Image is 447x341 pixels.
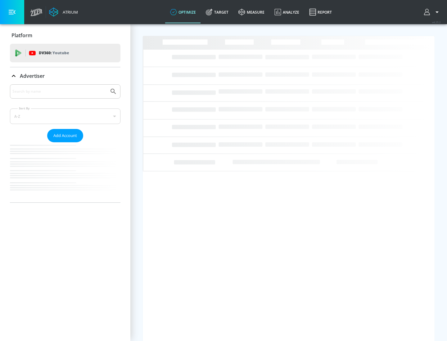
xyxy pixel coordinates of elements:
input: Search by name [12,87,106,95]
div: A-Z [10,108,120,124]
a: measure [233,1,269,23]
div: Advertiser [10,84,120,202]
span: v 4.25.2 [432,20,441,24]
div: Platform [10,27,120,44]
p: Advertiser [20,73,45,79]
label: Sort By [18,106,31,110]
button: Add Account [47,129,83,142]
a: Analyze [269,1,304,23]
a: Target [201,1,233,23]
p: Youtube [52,50,69,56]
span: Add Account [53,132,77,139]
nav: list of Advertiser [10,142,120,202]
div: Atrium [60,9,78,15]
a: optimize [165,1,201,23]
a: Report [304,1,337,23]
p: DV360: [39,50,69,56]
div: DV360: Youtube [10,44,120,62]
div: Advertiser [10,67,120,85]
a: Atrium [49,7,78,17]
p: Platform [11,32,32,39]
